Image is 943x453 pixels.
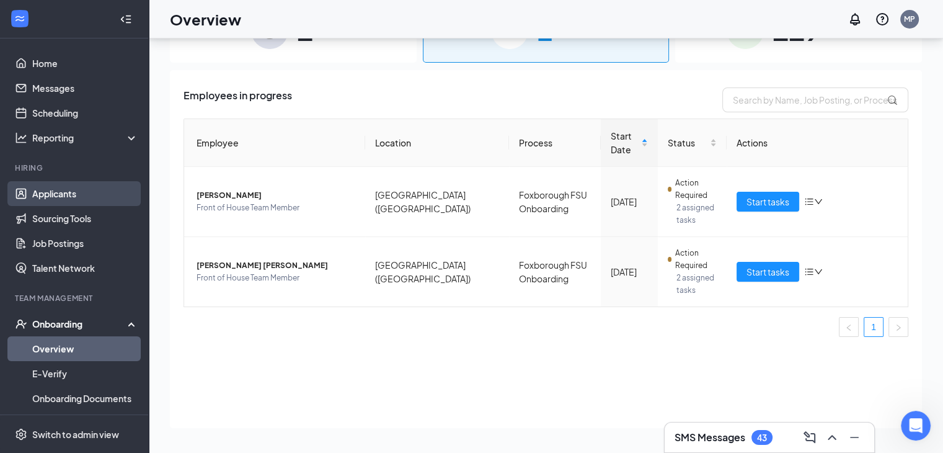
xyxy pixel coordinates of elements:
[169,20,193,45] img: Profile image for Mae
[32,361,138,386] a: E-Verify
[12,146,236,224] div: Recent messageProfile image for DJSupport RequestHello again, [PERSON_NAME], Apologies for the de...
[757,433,767,443] div: 43
[32,76,138,101] a: Messages
[825,430,839,445] svg: ChevronUp
[25,182,50,207] img: Profile image for DJ
[145,20,170,45] img: Profile image for Karl
[32,132,139,144] div: Reporting
[67,200,107,213] div: • 22h ago
[904,14,915,24] div: MP
[13,164,235,223] div: Profile image for DJSupport RequestHello again, [PERSON_NAME], Apologies for the delayed response...
[15,293,136,303] div: Team Management
[32,231,138,256] a: Job Postings
[611,265,648,279] div: [DATE]
[668,136,707,150] span: Status
[611,129,639,156] span: Start Date
[32,386,138,411] a: Onboarding Documents
[365,167,509,237] td: [GEOGRAPHIC_DATA] ([GEOGRAPHIC_DATA])
[804,197,814,207] span: bars
[864,317,883,337] li: 1
[55,200,64,213] div: DJ
[32,181,138,206] a: Applicants
[197,272,355,284] span: Front of House Team Member
[25,156,223,169] div: Recent message
[845,324,852,331] span: left
[509,237,601,307] td: Foxborough FSU Onboarding
[197,259,355,272] span: [PERSON_NAME] [PERSON_NAME]
[25,241,207,254] div: Send us a message
[365,237,509,307] td: [GEOGRAPHIC_DATA] ([GEOGRAPHIC_DATA])
[213,20,236,42] div: Close
[864,318,883,336] a: 1
[847,430,862,445] svg: Minimize
[27,370,55,379] span: Home
[25,88,223,109] p: Hi [PERSON_NAME]
[839,317,859,337] button: left
[802,430,817,445] svg: ComposeMessage
[184,119,365,167] th: Employee
[746,195,789,209] span: Start tasks
[722,87,908,112] input: Search by Name, Job Posting, or Process
[888,317,908,337] li: Next Page
[32,411,138,436] a: Activity log
[32,428,119,441] div: Switch to admin view
[737,262,799,282] button: Start tasks
[197,189,355,202] span: [PERSON_NAME]
[727,119,908,167] th: Actions
[25,109,223,130] p: How can we help?
[901,411,931,441] iframe: Intercom live chat
[895,324,902,331] span: right
[32,256,138,280] a: Talent Network
[192,370,222,379] span: Tickets
[675,177,717,202] span: Action Required
[103,370,146,379] span: Messages
[839,317,859,337] li: Previous Page
[25,26,97,42] img: logo
[12,230,236,277] div: Send us a messageWe typically reply in under a minute
[888,317,908,337] button: right
[32,51,138,76] a: Home
[14,12,26,25] svg: WorkstreamLogo
[15,318,27,330] svg: UserCheck
[675,431,745,444] h3: SMS Messages
[122,20,146,45] img: Profile image for Jonah
[844,428,864,447] button: Minimize
[197,202,355,214] span: Front of House Team Member
[184,87,292,112] span: Employees in progress
[800,428,820,447] button: ComposeMessage
[611,195,648,209] div: [DATE]
[814,197,823,206] span: down
[365,119,509,167] th: Location
[120,13,132,25] svg: Collapse
[848,12,862,27] svg: Notifications
[675,247,717,272] span: Action Required
[15,428,27,441] svg: Settings
[658,119,727,167] th: Status
[822,428,842,447] button: ChevronUp
[737,192,799,212] button: Start tasks
[32,206,138,231] a: Sourcing Tools
[170,9,241,30] h1: Overview
[814,267,823,276] span: down
[509,119,601,167] th: Process
[15,132,27,144] svg: Analysis
[509,167,601,237] td: Foxborough FSU Onboarding
[676,202,717,226] span: 2 assigned tasks
[166,339,248,388] button: Tickets
[746,265,789,279] span: Start tasks
[82,339,165,388] button: Messages
[676,272,717,297] span: 2 assigned tasks
[804,267,814,277] span: bars
[32,101,138,125] a: Scheduling
[25,254,207,267] div: We typically reply in under a minute
[32,318,128,330] div: Onboarding
[68,174,140,187] span: Support Request
[15,163,136,173] div: Hiring
[875,12,890,27] svg: QuestionInfo
[32,336,138,361] a: Overview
